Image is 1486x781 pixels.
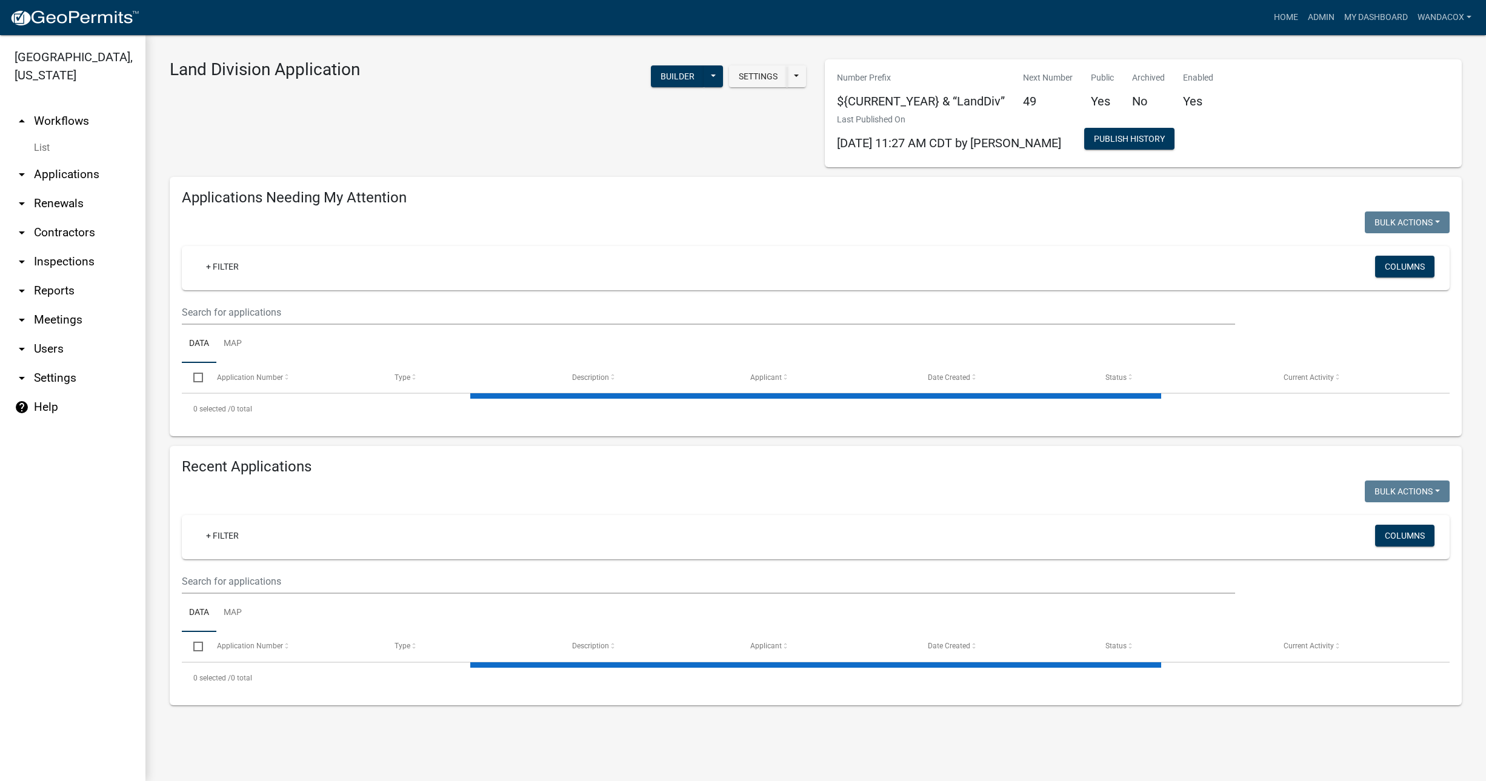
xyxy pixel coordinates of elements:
i: arrow_drop_down [15,284,29,298]
i: arrow_drop_down [15,371,29,385]
h3: Land Division Application [170,59,360,80]
h5: Yes [1183,94,1213,108]
datatable-header-cell: Date Created [916,363,1094,392]
span: Type [395,642,410,650]
datatable-header-cell: Select [182,632,205,661]
span: Date Created [928,373,970,382]
span: Status [1105,642,1127,650]
input: Search for applications [182,300,1235,325]
span: Current Activity [1284,642,1334,650]
a: Map [216,594,249,633]
span: 0 selected / [193,674,231,682]
i: arrow_drop_up [15,114,29,128]
span: Applicant [750,373,782,382]
input: Search for applications [182,569,1235,594]
i: arrow_drop_down [15,342,29,356]
span: Applicant [750,642,782,650]
button: Bulk Actions [1365,480,1450,502]
h5: No [1132,94,1165,108]
div: 0 total [182,394,1450,424]
datatable-header-cell: Current Activity [1272,363,1450,392]
span: 0 selected / [193,405,231,413]
a: Home [1269,6,1303,29]
datatable-header-cell: Date Created [916,632,1094,661]
datatable-header-cell: Description [561,363,738,392]
span: Current Activity [1284,373,1334,382]
span: Application Number [217,373,283,382]
button: Publish History [1084,128,1174,150]
p: Number Prefix [837,71,1005,84]
i: arrow_drop_down [15,167,29,182]
datatable-header-cell: Current Activity [1272,632,1450,661]
datatable-header-cell: Status [1094,363,1271,392]
span: Description [572,373,609,382]
datatable-header-cell: Status [1094,632,1271,661]
p: Public [1091,71,1114,84]
a: Map [216,325,249,364]
datatable-header-cell: Type [383,363,561,392]
button: Settings [729,65,787,87]
span: Date Created [928,642,970,650]
p: Archived [1132,71,1165,84]
a: Data [182,325,216,364]
datatable-header-cell: Application Number [205,632,382,661]
a: Data [182,594,216,633]
i: arrow_drop_down [15,225,29,240]
i: arrow_drop_down [15,254,29,269]
datatable-header-cell: Applicant [739,632,916,661]
div: 0 total [182,663,1450,693]
span: Description [572,642,609,650]
span: [DATE] 11:27 AM CDT by [PERSON_NAME] [837,136,1061,150]
a: + Filter [196,256,248,278]
datatable-header-cell: Application Number [205,363,382,392]
button: Columns [1375,525,1434,547]
h5: Yes [1091,94,1114,108]
i: help [15,400,29,414]
h5: ${CURRENT_YEAR} & “LandDiv” [837,94,1005,108]
span: Status [1105,373,1127,382]
p: Last Published On [837,113,1061,126]
datatable-header-cell: Type [383,632,561,661]
h4: Applications Needing My Attention [182,189,1450,207]
button: Builder [651,65,704,87]
datatable-header-cell: Applicant [739,363,916,392]
a: WandaCox [1413,6,1476,29]
a: Admin [1303,6,1339,29]
datatable-header-cell: Select [182,363,205,392]
a: My Dashboard [1339,6,1413,29]
datatable-header-cell: Description [561,632,738,661]
p: Enabled [1183,71,1213,84]
h5: 49 [1023,94,1073,108]
h4: Recent Applications [182,458,1450,476]
i: arrow_drop_down [15,313,29,327]
a: + Filter [196,525,248,547]
button: Bulk Actions [1365,211,1450,233]
i: arrow_drop_down [15,196,29,211]
span: Type [395,373,410,382]
wm-modal-confirm: Workflow Publish History [1084,135,1174,145]
p: Next Number [1023,71,1073,84]
span: Application Number [217,642,283,650]
button: Columns [1375,256,1434,278]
